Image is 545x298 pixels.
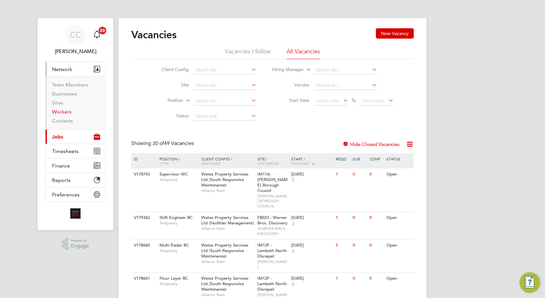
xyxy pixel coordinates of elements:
[291,215,333,221] div: [DATE]
[368,273,385,284] div: 0
[46,62,105,76] button: Network
[201,275,248,292] span: Wates Property Services Ltd (South Responsive Maintenance)
[385,212,413,224] div: Open
[272,82,309,88] label: Vendor
[225,48,271,59] li: Vacancies I follow
[70,208,81,219] img: alliancemsp-logo-retina.png
[314,81,377,90] input: Search for...
[368,212,385,224] div: 0
[46,173,105,187] button: Reports
[334,168,351,180] div: 1
[291,248,295,254] span: 6
[70,31,81,39] span: CC
[385,273,413,284] div: Open
[257,259,288,269] span: [PERSON_NAME]
[291,177,295,183] span: 5
[334,273,351,284] div: 1
[160,248,198,253] span: Temporary
[52,100,63,106] a: Sites
[52,177,71,183] span: Reports
[132,212,155,224] div: V179362
[385,168,413,180] div: Open
[152,82,189,88] label: Site
[201,226,254,231] span: Alliance Team
[201,215,254,226] span: Wates Property Services Ltd (Facilities Management)
[316,98,339,104] span: Select date
[193,66,256,75] input: Search for...
[368,239,385,251] div: 0
[160,221,198,226] span: Temporary
[201,188,254,193] span: Alliance Team
[152,67,189,72] label: Client Config
[52,134,63,140] span: Jobs
[91,24,103,45] a: 20
[99,27,106,34] span: 20
[160,242,189,248] span: Multi-Trader BC
[350,96,358,104] span: To
[152,140,164,147] span: 30 of
[62,238,89,250] a: Powered byEngage
[200,153,256,169] div: Client Config /
[519,272,540,293] button: Engage Resource Center
[267,67,304,73] label: Hiring Manager
[160,281,198,286] span: Temporary
[291,172,333,177] div: [DATE]
[52,66,72,72] span: Network
[193,81,256,90] input: Search for...
[38,18,113,230] nav: Main navigation
[291,281,295,287] span: 6
[193,96,256,105] input: Search for...
[131,140,195,147] div: Showing
[257,275,287,292] span: IM12F - Lambeth North Disrepair
[160,275,188,281] span: Floor Layer BC
[361,98,385,104] span: Select date
[71,238,89,243] span: Powered by
[368,153,385,164] div: Conf
[46,187,105,202] button: Preferences
[155,153,200,169] div: Position /
[334,212,351,224] div: 1
[146,97,183,104] label: Position
[45,48,106,55] span: Claire Compton
[291,161,309,166] span: Vendors
[160,177,198,182] span: Temporary
[71,243,89,249] span: Engage
[257,242,287,259] span: IM12F - Lambeth North Disrepair
[257,215,288,226] span: FB023 - Warner Bros. Discovery
[385,239,413,251] div: Open
[351,273,368,284] div: 0
[314,66,377,75] input: Search for...
[52,118,73,124] a: Contacts
[257,194,288,209] span: [PERSON_NAME] BOROUGH COUNCIL
[201,171,248,188] span: Wates Property Services Ltd (South Responsive Maintenance)
[160,161,169,166] span: Type
[160,171,188,177] span: Supervisor WC
[291,221,295,226] span: 2
[45,24,106,55] a: CC[PERSON_NAME]
[46,158,105,173] button: Finance
[289,153,334,169] div: Start /
[385,153,413,164] div: Status
[201,292,254,297] span: Alliance Team
[342,141,400,147] label: Hide Closed Vacancies
[52,163,70,169] span: Finance
[193,112,256,121] input: Select one
[351,239,368,251] div: 0
[46,130,105,144] button: Jobs
[52,109,72,115] a: Workers
[132,273,155,284] div: V178661
[132,239,155,251] div: V178660
[351,168,368,180] div: 0
[291,243,333,248] div: [DATE]
[52,82,88,88] a: Team Members
[132,168,155,180] div: V178743
[46,144,105,158] button: Timesheets
[257,161,279,166] span: Site Group
[46,76,105,129] div: Network
[376,28,414,39] button: New Vacancy
[52,148,79,154] span: Timesheets
[132,153,155,164] div: ID
[257,171,288,193] span: IM11A - [PERSON_NAME] Borough Council
[256,153,290,169] div: Site /
[45,208,106,219] a: Go to home page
